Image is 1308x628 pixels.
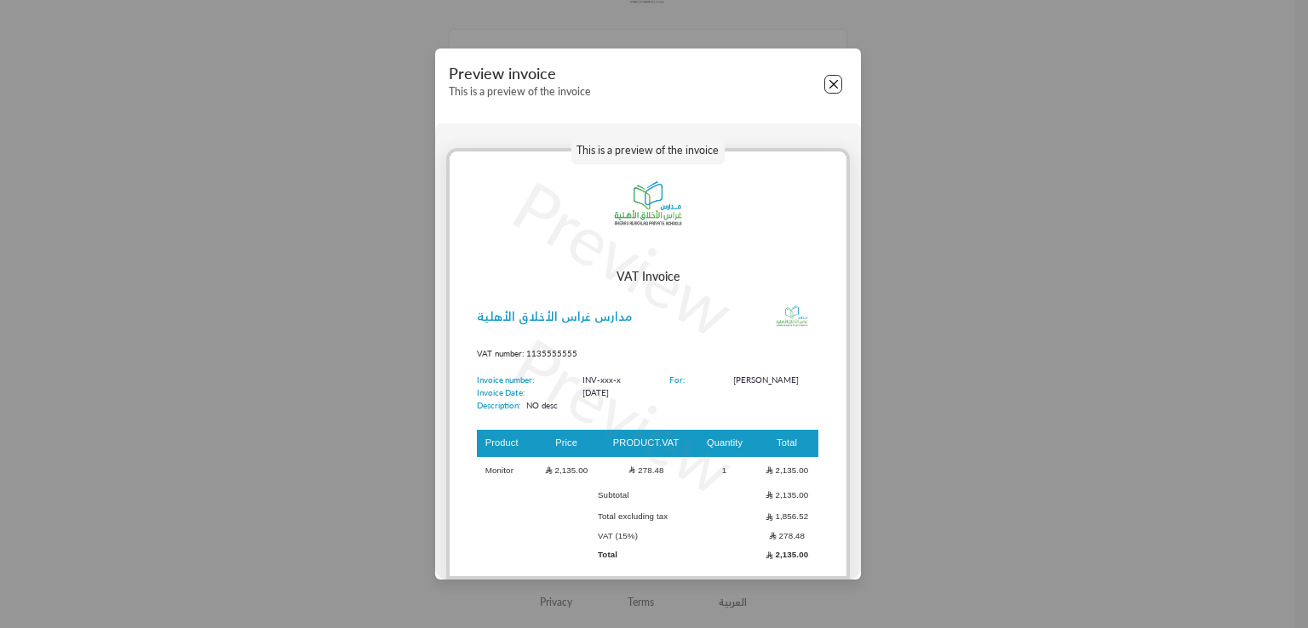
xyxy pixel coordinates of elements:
td: 278.48 [598,459,694,482]
td: 2,135.00 [755,546,818,563]
img: Logo [767,291,818,342]
p: VAT Invoice [477,267,818,285]
p: Preview invoice [449,65,591,83]
td: 2,135.00 [755,459,818,482]
img: headernowwwww_otgta.png [450,151,846,254]
td: 2,135.00 [755,483,818,506]
th: Price [535,430,598,458]
p: Invoice Date: [477,386,534,399]
p: Invoice number: [477,374,534,386]
td: Total [598,546,755,563]
td: Monitor [477,459,535,482]
td: Subtotal [598,483,755,506]
td: 2,135.00 [535,459,598,482]
th: Product [477,430,535,458]
p: Description: [477,399,520,412]
td: 1,856.52 [755,508,818,525]
p: [PERSON_NAME] [733,374,818,386]
p: Preview [495,154,752,362]
button: Close [824,75,843,94]
p: This is a preview of the invoice [571,138,725,165]
table: Products [477,428,818,566]
p: For: [669,374,685,386]
td: VAT (15%) [598,528,755,545]
td: 278.48 [755,528,818,545]
p: This is a preview of the invoice [449,86,591,99]
td: Total excluding tax [598,508,755,525]
p: مدارس غراس الأخلاق الأهلية [477,308,632,326]
p: VAT number: 1135555555 [477,347,818,360]
th: Total [755,430,818,458]
p: Preview [495,311,752,519]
